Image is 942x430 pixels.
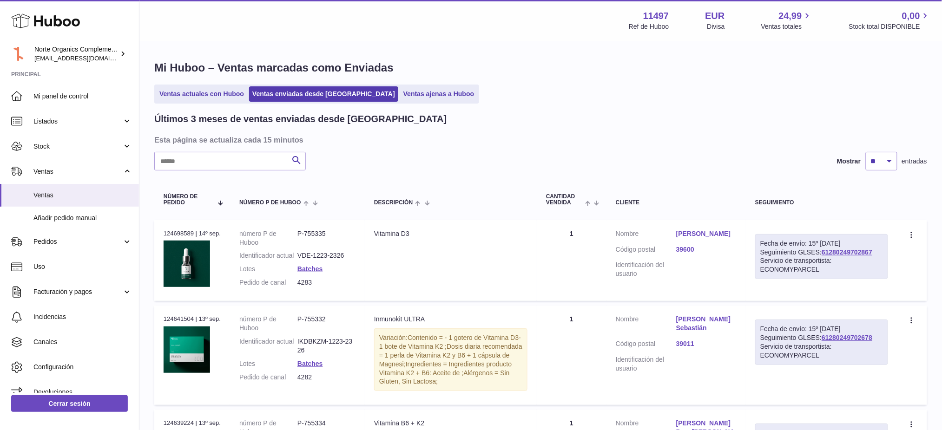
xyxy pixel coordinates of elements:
span: número P de Huboo [239,200,301,206]
div: Servicio de transportista: ECONOMYPARCEL [760,342,883,360]
a: [PERSON_NAME] [676,229,737,238]
img: norteorganics@gmail.com [11,47,25,61]
span: Número de pedido [164,194,213,206]
div: Fecha de envío: 15º [DATE] [760,325,883,333]
a: Ventas ajenas a Huboo [400,86,478,102]
h3: Esta página se actualiza cada 15 minutos [154,135,925,145]
div: Ref de Huboo [629,22,669,31]
a: Batches [297,360,323,367]
dt: Nombre [616,229,676,241]
dt: Nombre [616,315,676,335]
div: 124639224 | 13º sep. [164,419,221,427]
strong: 11497 [643,10,669,22]
a: Batches [297,265,323,273]
div: Cliente [616,200,737,206]
div: Seguimiento [755,200,888,206]
span: entradas [902,157,927,166]
div: Servicio de transportista: ECONOMYPARCEL [760,256,883,274]
span: Dosis diaria recomendada = 1 perla de Vitamina K2 y B6 + 1 cápsula de Magnesi; [379,343,522,368]
span: [EMAIL_ADDRESS][DOMAIN_NAME] [34,54,137,62]
dt: Lotes [239,359,297,368]
span: Ventas [33,167,122,176]
dd: 4282 [297,373,356,382]
span: Ventas totales [761,22,813,31]
a: Cerrar sesión [11,395,128,412]
span: 0,00 [902,10,920,22]
dt: Lotes [239,265,297,274]
span: Ventas [33,191,132,200]
dd: P-755335 [297,229,356,247]
span: Añadir pedido manual [33,214,132,222]
a: 0,00 Stock total DISPONIBLE [849,10,931,31]
a: 39011 [676,339,737,348]
img: inmunokit.jpg [164,326,210,373]
div: Seguimiento GLSES: [755,234,888,280]
dt: número P de Huboo [239,229,297,247]
span: Devoluciones [33,388,132,397]
span: Stock total DISPONIBLE [849,22,931,31]
td: 1 [537,306,606,405]
dt: Código postal [616,339,676,351]
dt: número P de Huboo [239,315,297,332]
div: Seguimiento GLSES: [755,319,888,365]
dt: Identificación del usuario [616,261,676,278]
dt: Identificador actual [239,251,297,260]
dd: IKDBKZM-1223-2326 [297,337,356,355]
dd: VDE-1223-2326 [297,251,356,260]
span: Cantidad vendida [546,194,583,206]
label: Mostrar [837,157,861,166]
dt: Identificación del usuario [616,355,676,373]
dt: Identificador actual [239,337,297,355]
div: 124698589 | 14º sep. [164,229,221,238]
a: Ventas actuales con Huboo [156,86,247,102]
span: Contenido = - 1 gotero de Vitamina D3- 1 bote de Vitamina K2 ; [379,334,521,350]
a: Ventas enviadas desde [GEOGRAPHIC_DATA] [249,86,398,102]
a: 24,99 Ventas totales [761,10,813,31]
div: Divisa [707,22,725,31]
div: Norte Organics Complementos Alimenticios S.L. [34,45,118,63]
strong: EUR [705,10,725,22]
dt: Pedido de canal [239,373,297,382]
span: Facturación y pagos [33,287,122,296]
td: 1 [537,220,606,301]
dd: P-755332 [297,315,356,332]
div: Vitamina B6 + K2 [374,419,527,428]
span: Configuración [33,363,132,371]
a: [PERSON_NAME] Sebastián [676,315,737,332]
span: Canales [33,338,132,346]
a: 61280249702867 [822,248,872,256]
div: Variación: [374,328,527,391]
div: Inmunokit ULTRA [374,315,527,324]
span: Listados [33,117,122,126]
a: 61280249702678 [822,334,872,341]
span: Pedidos [33,237,122,246]
a: 39600 [676,245,737,254]
span: Uso [33,262,132,271]
span: Mi panel de control [33,92,132,101]
dt: Pedido de canal [239,278,297,287]
div: 124641504 | 13º sep. [164,315,221,323]
dd: 4283 [297,278,356,287]
span: Stock [33,142,122,151]
img: no_vitamina_d3_versiones_etiqueta_mockup_wb01.jpg [164,241,210,287]
span: Ingredientes = Ingredientes producto Vitamina K2 + B6: Aceite de ; [379,360,512,377]
h1: Mi Huboo – Ventas marcadas como Enviadas [154,60,927,75]
dt: Código postal [616,245,676,256]
h2: Últimos 3 meses de ventas enviadas desde [GEOGRAPHIC_DATA] [154,113,447,125]
div: Fecha de envío: 15º [DATE] [760,239,883,248]
span: Incidencias [33,313,132,321]
span: 24,99 [779,10,802,22]
div: Vitamina D3 [374,229,527,238]
span: Descripción [374,200,413,206]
